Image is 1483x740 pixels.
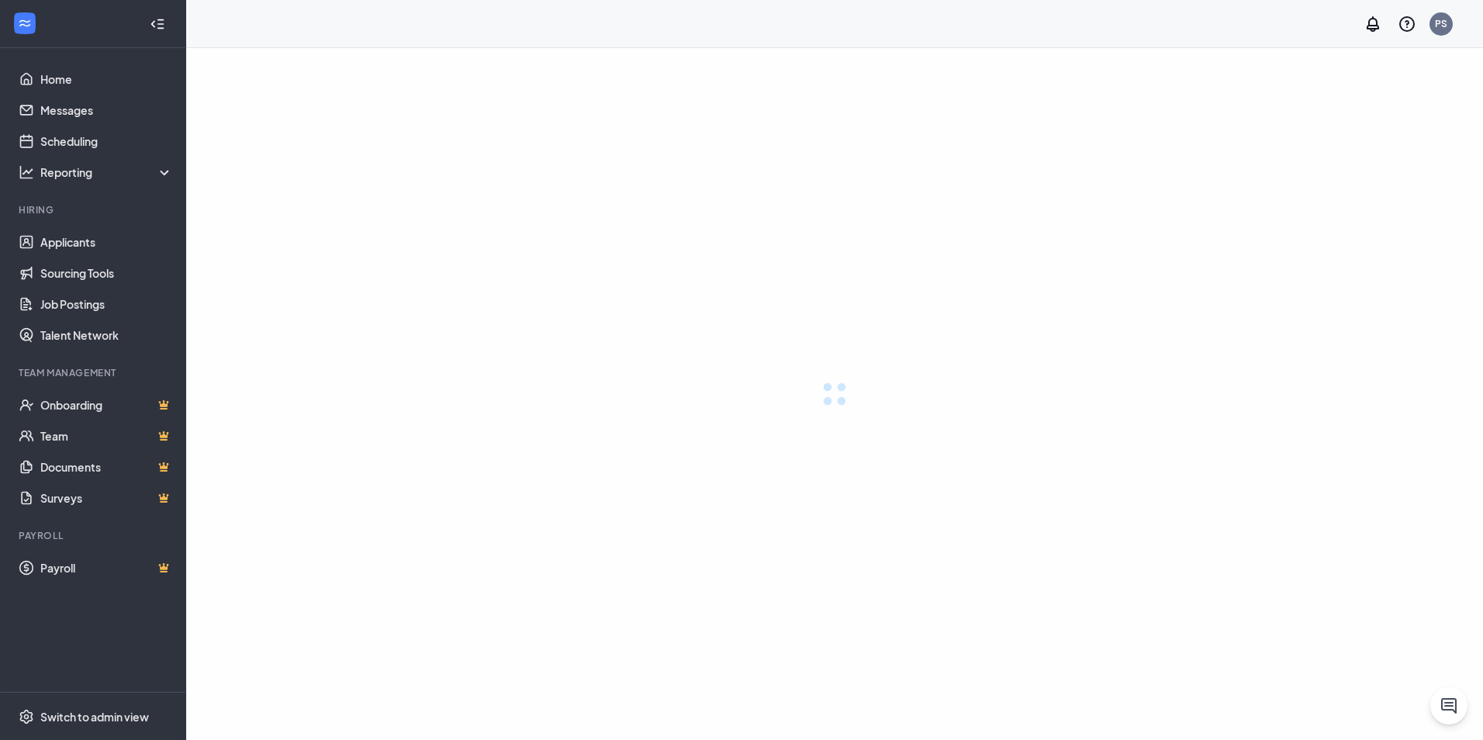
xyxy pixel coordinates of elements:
[40,164,174,180] div: Reporting
[1398,15,1416,33] svg: QuestionInfo
[40,126,173,157] a: Scheduling
[1364,15,1382,33] svg: Notifications
[40,420,173,451] a: TeamCrown
[17,16,33,31] svg: WorkstreamLogo
[40,320,173,351] a: Talent Network
[40,226,173,258] a: Applicants
[19,203,170,216] div: Hiring
[150,16,165,32] svg: Collapse
[1430,687,1467,724] button: ChatActive
[40,95,173,126] a: Messages
[19,529,170,542] div: Payroll
[19,709,34,724] svg: Settings
[40,64,173,95] a: Home
[1440,697,1458,715] svg: ChatActive
[40,552,173,583] a: PayrollCrown
[40,709,149,724] div: Switch to admin view
[1435,17,1447,30] div: PS
[40,451,173,482] a: DocumentsCrown
[40,389,173,420] a: OnboardingCrown
[40,482,173,514] a: SurveysCrown
[40,289,173,320] a: Job Postings
[40,258,173,289] a: Sourcing Tools
[19,366,170,379] div: Team Management
[19,164,34,180] svg: Analysis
